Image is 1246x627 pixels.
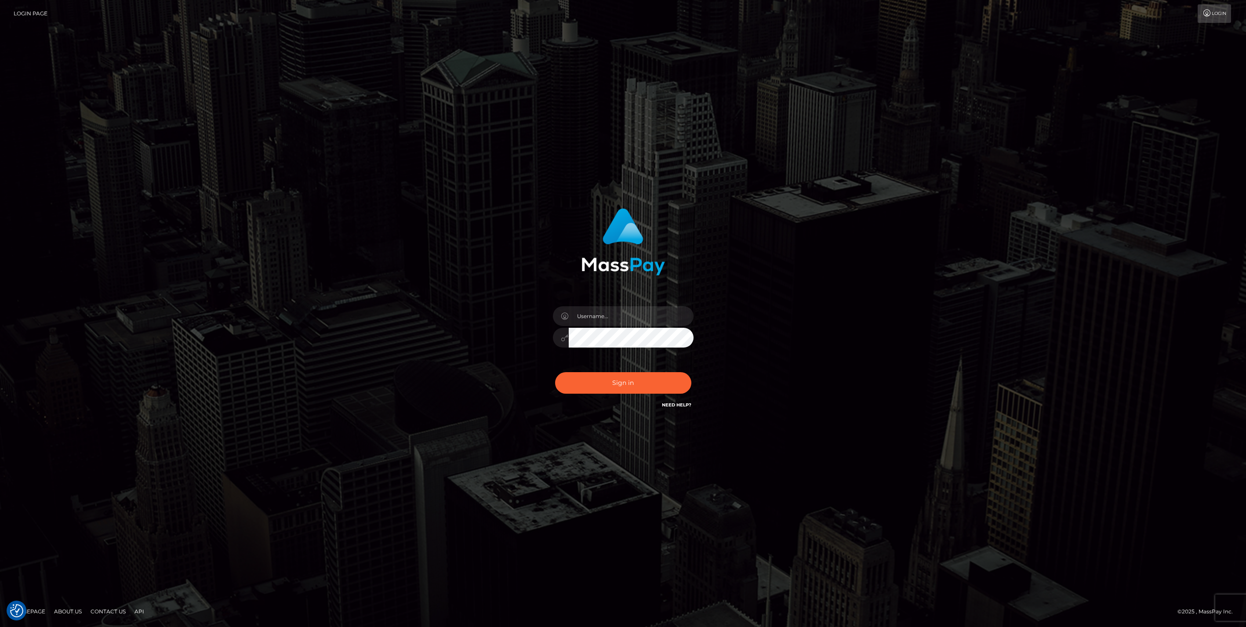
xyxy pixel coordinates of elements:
button: Consent Preferences [10,604,23,617]
a: About Us [51,605,85,618]
div: © 2025 , MassPay Inc. [1177,607,1239,616]
button: Sign in [555,372,691,394]
a: Contact Us [87,605,129,618]
a: Need Help? [662,402,691,408]
a: Login Page [14,4,47,23]
input: Username... [569,306,694,326]
a: Homepage [10,605,49,618]
img: MassPay Login [581,208,665,275]
a: Login [1198,4,1231,23]
img: Revisit consent button [10,604,23,617]
a: API [131,605,148,618]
